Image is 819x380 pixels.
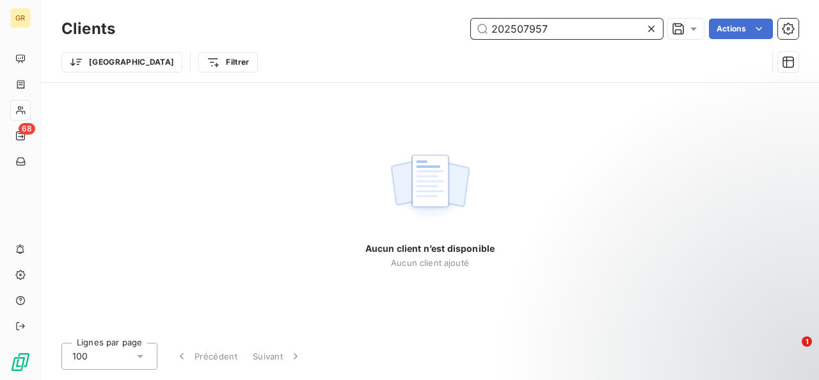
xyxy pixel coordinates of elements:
span: Aucun client ajouté [391,258,469,268]
span: 100 [72,350,88,363]
button: Suivant [245,343,310,370]
h3: Clients [61,17,115,40]
span: 68 [19,123,35,135]
button: Précédent [168,343,245,370]
iframe: Intercom notifications message [563,256,819,345]
span: Aucun client n’est disponible [365,242,495,255]
iframe: Intercom live chat [775,336,806,367]
img: Logo LeanPay [10,352,31,372]
button: [GEOGRAPHIC_DATA] [61,52,182,72]
span: 1 [802,336,812,347]
img: empty state [389,147,471,227]
button: Filtrer [198,52,257,72]
div: GR [10,8,31,28]
input: Rechercher [471,19,663,39]
button: Actions [709,19,773,39]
